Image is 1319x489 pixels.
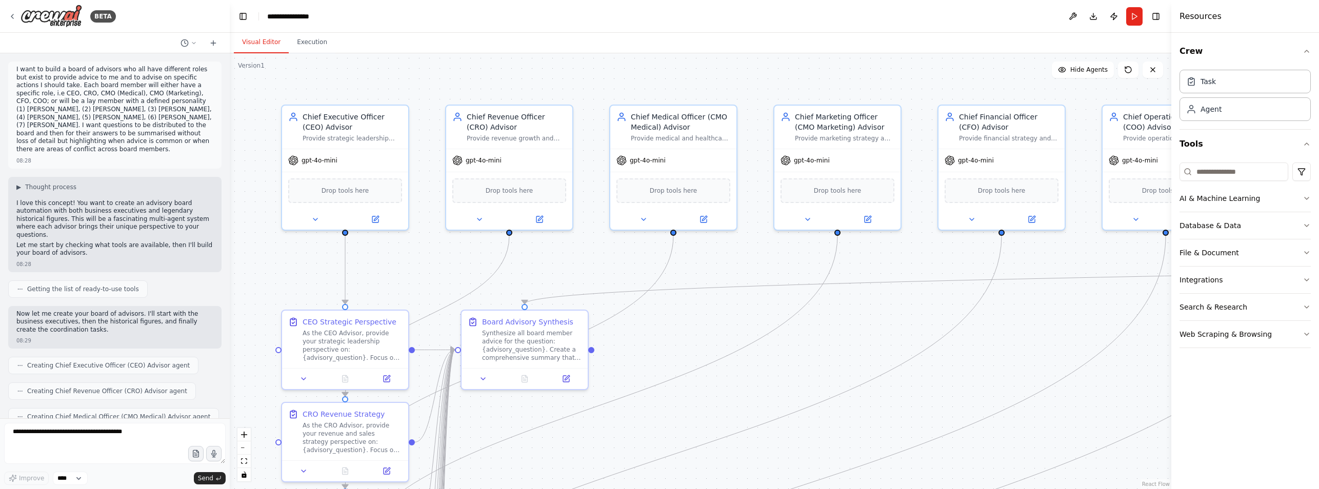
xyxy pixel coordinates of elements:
div: Provide financial strategy and fiscal management advice, focusing on capital allocation, risk man... [959,134,1058,142]
button: Tools [1180,130,1311,158]
span: gpt-4o-mini [958,156,994,165]
span: Drop tools here [1142,186,1190,196]
span: Drop tools here [650,186,697,196]
button: Click to speak your automation idea [206,446,222,461]
div: Chief Executive Officer (CEO) AdvisorProvide strategic leadership advice from a CEO perspective, ... [281,105,409,231]
button: Hide right sidebar [1149,9,1163,24]
div: Database & Data [1180,220,1241,231]
div: Chief Operations Officer (COO) Advisor [1123,112,1223,132]
div: As the CRO Advisor, provide your revenue and sales strategy perspective on: {advisory_question}. ... [303,421,402,454]
span: Thought process [25,183,76,191]
div: React Flow controls [237,428,251,481]
div: Version 1 [238,62,265,70]
button: zoom out [237,441,251,455]
g: Edge from fb7110da-0bbb-499a-bf9e-7d06fc63b22d to 9ea9d827-f59b-4777-87d7-851575370c0a [415,345,455,447]
div: Agent [1201,104,1222,114]
p: Now let me create your board of advisors. I'll start with the business executives, then the histo... [16,310,213,334]
button: No output available [324,373,367,385]
h4: Resources [1180,10,1222,23]
button: Hide left sidebar [236,9,250,24]
button: Visual Editor [234,32,289,53]
div: Chief Medical Officer (CMO Medical) AdvisorProvide medical and healthcare strategy advice, focusi... [609,105,737,231]
div: Chief Marketing Officer (CMO Marketing) AdvisorProvide marketing strategy and brand development a... [773,105,902,231]
div: Chief Executive Officer (CEO) Advisor [303,112,402,132]
span: Drop tools here [486,186,533,196]
div: As the CEO Advisor, provide your strategic leadership perspective on: {advisory_question}. Focus ... [303,329,402,362]
button: Open in side panel [510,213,568,226]
div: Chief Medical Officer (CMO Medical) Advisor [631,112,730,132]
div: 08:28 [16,157,31,165]
div: Search & Research [1180,302,1247,312]
button: ▶Thought process [16,183,76,191]
span: Creating Chief Revenue Officer (CRO) Advisor agent [27,387,187,395]
button: Open in side panel [369,373,404,385]
span: gpt-4o-mini [1122,156,1158,165]
span: Creating Chief Executive Officer (CEO) Advisor agent [27,361,190,370]
div: CRO Revenue StrategyAs the CRO Advisor, provide your revenue and sales strategy perspective on: {... [281,402,409,482]
button: Improve [4,472,49,485]
div: Integrations [1180,275,1223,285]
div: BETA [90,10,116,23]
button: Open in side panel [1003,213,1061,226]
div: Board Advisory Synthesis [482,317,573,327]
span: ▶ [16,183,21,191]
span: gpt-4o-mini [794,156,830,165]
button: Integrations [1180,267,1311,293]
button: Search & Research [1180,294,1311,320]
div: Synthesize all board member advice for the question: {advisory_question}. Create a comprehensive ... [482,329,582,362]
div: AI & Machine Learning [1180,193,1260,203]
button: Open in side panel [548,373,584,385]
div: Provide medical and healthcare strategy advice, focusing on clinical excellence, patient outcomes... [631,134,730,142]
div: Tools [1180,158,1311,356]
div: Board Advisory SynthesisSynthesize all board member advice for the question: {advisory_question}.... [461,310,589,390]
button: Database & Data [1180,212,1311,239]
g: Edge from 02ed568e-86e1-45d4-a3a7-07adb8866ab0 to fb7110da-0bbb-499a-bf9e-7d06fc63b22d [340,236,514,396]
div: Provide marketing strategy and brand development advice, focusing on customer insights, brand pos... [795,134,894,142]
span: Getting the list of ready-to-use tools [27,285,139,293]
button: Start a new chat [205,37,222,49]
button: Hide Agents [1052,62,1114,78]
button: Open in side panel [369,465,404,477]
div: Chief Operations Officer (COO) AdvisorProvide operational excellence and process optimization adv... [1102,105,1230,231]
button: fit view [237,455,251,468]
button: zoom in [237,428,251,441]
span: Creating Chief Medical Officer (CMO Medical) Advisor agent [27,413,210,421]
div: CEO Strategic Perspective [303,317,396,327]
div: Task [1201,76,1216,87]
span: Drop tools here [814,186,862,196]
span: Improve [19,474,44,482]
div: 08:28 [16,260,31,268]
div: Chief Revenue Officer (CRO) AdvisorProvide revenue growth and sales strategy advice, focusing on ... [445,105,573,231]
div: Provide strategic leadership advice from a CEO perspective, focusing on vision, growth, organizat... [303,134,402,142]
p: I want to build a board of advisors who all have different roles but exist to provide advice to m... [16,66,213,154]
span: Send [198,474,213,482]
button: File & Document [1180,239,1311,266]
div: Chief Revenue Officer (CRO) Advisor [467,112,566,132]
span: gpt-4o-mini [466,156,502,165]
div: Chief Financial Officer (CFO) Advisor [959,112,1058,132]
button: No output available [503,373,547,385]
button: Execution [289,32,335,53]
div: File & Document [1180,248,1239,258]
button: Open in side panel [838,213,896,226]
span: gpt-4o-mini [630,156,666,165]
g: Edge from 33069c39-dbb2-42c4-b7ac-187613e37254 to 7737a9be-2438-4204-95c1-7e634dcfc4bb [340,236,678,488]
img: Logo [21,5,82,28]
p: Let me start by checking what tools are available, then I'll build your board of advisors. [16,241,213,257]
button: Open in side panel [1167,213,1225,226]
button: Send [194,472,226,484]
button: Open in side panel [346,213,404,226]
g: Edge from 7fd798f8-a391-47b6-983a-a08fa281ce14 to c8d4e5db-9400-48b1-aff3-9a01bd87911e [340,236,350,304]
span: Hide Agents [1070,66,1108,74]
span: gpt-4o-mini [302,156,337,165]
div: 08:29 [16,337,31,344]
button: toggle interactivity [237,468,251,481]
button: Web Scraping & Browsing [1180,321,1311,348]
div: Provide revenue growth and sales strategy advice, focusing on customer acquisition, retention, pr... [467,134,566,142]
button: AI & Machine Learning [1180,185,1311,212]
button: Switch to previous chat [176,37,201,49]
button: No output available [324,465,367,477]
g: Edge from c8d4e5db-9400-48b1-aff3-9a01bd87911e to 9ea9d827-f59b-4777-87d7-851575370c0a [415,345,455,355]
span: Drop tools here [978,186,1026,196]
button: Crew [1180,37,1311,66]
